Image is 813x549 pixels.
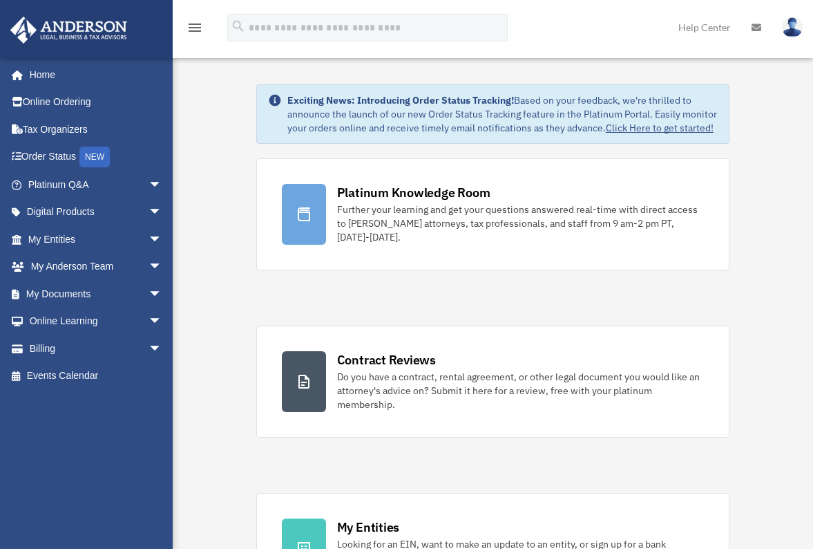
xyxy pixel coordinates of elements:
a: menu [186,24,203,36]
div: Based on your feedback, we're thrilled to announce the launch of our new Order Status Tracking fe... [287,93,718,135]
div: Contract Reviews [337,351,436,369]
span: arrow_drop_down [149,171,176,199]
a: My Documentsarrow_drop_down [10,280,183,308]
a: Click Here to get started! [606,122,714,134]
a: Platinum Q&Aarrow_drop_down [10,171,183,198]
span: arrow_drop_down [149,253,176,281]
span: arrow_drop_down [149,335,176,363]
a: Events Calendar [10,362,183,390]
a: Online Learningarrow_drop_down [10,308,183,335]
i: menu [186,19,203,36]
a: My Anderson Teamarrow_drop_down [10,253,183,281]
a: Tax Organizers [10,115,183,143]
a: Order StatusNEW [10,143,183,171]
a: Digital Productsarrow_drop_down [10,198,183,226]
a: Billingarrow_drop_down [10,335,183,362]
span: arrow_drop_down [149,198,176,227]
div: My Entities [337,519,399,536]
a: Home [10,61,176,89]
span: arrow_drop_down [149,225,176,254]
span: arrow_drop_down [149,308,176,336]
a: My Entitiesarrow_drop_down [10,225,183,253]
a: Contract Reviews Do you have a contract, rental agreement, or other legal document you would like... [256,326,730,438]
div: Do you have a contract, rental agreement, or other legal document you would like an attorney's ad... [337,370,705,411]
div: NEW [79,147,110,167]
a: Platinum Knowledge Room Further your learning and get your questions answered real-time with dire... [256,158,730,270]
span: arrow_drop_down [149,280,176,308]
div: Further your learning and get your questions answered real-time with direct access to [PERSON_NAM... [337,203,705,244]
a: Online Ordering [10,89,183,116]
img: Anderson Advisors Platinum Portal [6,17,131,44]
strong: Exciting News: Introducing Order Status Tracking! [287,94,514,106]
i: search [231,19,246,34]
div: Platinum Knowledge Room [337,184,490,201]
img: User Pic [782,17,803,37]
